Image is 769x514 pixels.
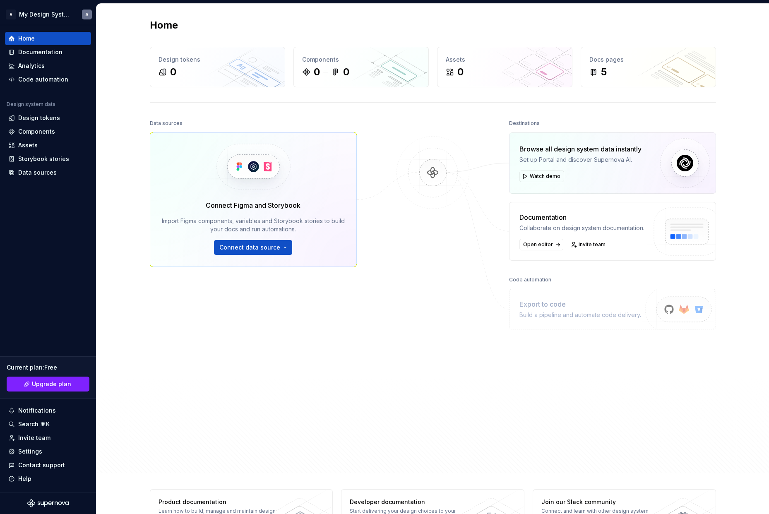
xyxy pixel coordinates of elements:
[5,431,91,444] a: Invite team
[601,65,607,79] div: 5
[32,380,71,388] span: Upgrade plan
[18,141,38,149] div: Assets
[19,10,72,19] div: My Design System
[437,47,572,87] a: Assets0
[509,274,551,286] div: Code automation
[541,498,662,506] div: Join our Slack community
[457,65,464,79] div: 0
[150,19,178,32] h2: Home
[5,152,91,166] a: Storybook stories
[7,363,89,372] div: Current plan : Free
[581,47,716,87] a: Docs pages5
[18,34,35,43] div: Home
[5,459,91,472] button: Contact support
[162,217,345,233] div: Import Figma components, variables and Storybook stories to build your docs and run automations.
[5,139,91,152] a: Assets
[18,475,31,483] div: Help
[7,101,55,108] div: Design system data
[18,62,45,70] div: Analytics
[519,224,644,232] div: Collaborate on design system documentation.
[519,171,564,182] button: Watch demo
[18,168,57,177] div: Data sources
[2,5,94,23] button: AMy Design SystemA
[18,406,56,415] div: Notifications
[350,498,470,506] div: Developer documentation
[214,240,292,255] button: Connect data source
[159,498,279,506] div: Product documentation
[18,461,65,469] div: Contact support
[519,212,644,222] div: Documentation
[18,155,69,163] div: Storybook stories
[5,111,91,125] a: Design tokens
[5,32,91,45] a: Home
[5,46,91,59] a: Documentation
[519,156,642,164] div: Set up Portal and discover Supernova AI.
[18,127,55,136] div: Components
[5,73,91,86] a: Code automation
[509,118,540,129] div: Destinations
[170,65,176,79] div: 0
[5,472,91,485] button: Help
[5,166,91,179] a: Data sources
[219,243,280,252] span: Connect data source
[27,499,69,507] svg: Supernova Logo
[18,420,50,428] div: Search ⌘K
[519,299,641,309] div: Export to code
[523,241,553,248] span: Open editor
[519,311,641,319] div: Build a pipeline and automate code delivery.
[446,55,564,64] div: Assets
[5,404,91,417] button: Notifications
[18,114,60,122] div: Design tokens
[18,48,62,56] div: Documentation
[18,447,42,456] div: Settings
[85,11,89,18] div: A
[568,239,609,250] a: Invite team
[5,125,91,138] a: Components
[5,445,91,458] a: Settings
[18,75,68,84] div: Code automation
[206,200,300,210] div: Connect Figma and Storybook
[589,55,707,64] div: Docs pages
[6,10,16,19] div: A
[150,47,285,87] a: Design tokens0
[150,118,183,129] div: Data sources
[579,241,606,248] span: Invite team
[7,377,89,392] a: Upgrade plan
[302,55,420,64] div: Components
[530,173,560,180] span: Watch demo
[343,65,349,79] div: 0
[293,47,429,87] a: Components00
[519,239,563,250] a: Open editor
[519,144,642,154] div: Browse all design system data instantly
[5,59,91,72] a: Analytics
[5,418,91,431] button: Search ⌘K
[18,434,50,442] div: Invite team
[314,65,320,79] div: 0
[159,55,276,64] div: Design tokens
